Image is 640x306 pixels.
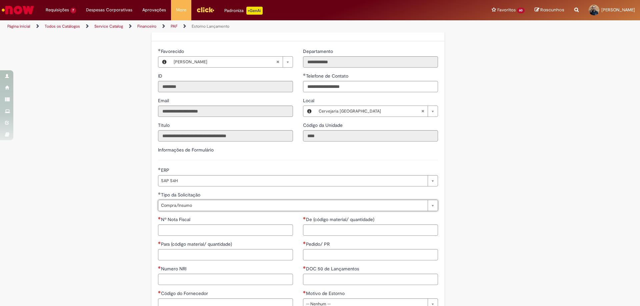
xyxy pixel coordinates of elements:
[176,7,186,13] span: More
[303,291,306,293] span: Necessários
[158,73,164,79] label: Somente leitura - ID
[303,217,306,219] span: Necessários
[1,3,35,17] img: ServiceNow
[303,56,438,68] input: Departamento
[158,130,293,142] input: Título
[306,216,376,222] span: De (código material/ quantidade)
[158,49,161,51] span: Obrigatório Preenchido
[517,8,525,13] span: 60
[303,48,334,55] label: Somente leitura - Departamento
[303,48,334,54] span: Somente leitura - Departamento
[7,24,30,29] a: Página inicial
[137,24,156,29] a: Financeiro
[46,7,69,13] span: Requisições
[70,8,76,13] span: 7
[303,249,438,260] input: Pedido/ PR
[158,274,293,285] input: Numero NRI
[158,249,293,260] input: Para (código material/ quantidade)
[158,147,214,153] label: Informações de Formulário
[303,130,438,142] input: Código da Unidade
[161,192,202,198] span: Tipo da Solicitação
[306,266,360,272] span: DOC 50 de Lançamentos
[142,7,166,13] span: Aprovações
[158,81,293,92] input: ID
[158,98,170,104] span: Somente leitura - Email
[158,241,161,244] span: Necessários
[303,266,306,269] span: Necessários
[171,24,177,29] a: PAF
[158,291,161,293] span: Necessários
[45,24,80,29] a: Todos os Catálogos
[5,20,422,33] ul: Trilhas de página
[196,5,214,15] img: click_logo_yellow_360x200.png
[418,106,428,117] abbr: Limpar campo Local
[246,7,263,15] p: +GenAi
[306,73,350,79] span: Telefone de Contato
[497,7,516,13] span: Favoritos
[161,48,185,54] span: Necessários - Favorecido
[161,175,424,186] span: SAP S4H
[158,266,161,269] span: Necessários
[86,7,132,13] span: Despesas Corporativas
[306,241,331,247] span: Pedido/ PR
[158,122,171,129] label: Somente leitura - Título
[94,24,123,29] a: Service Catalog
[158,217,161,219] span: Necessários
[161,167,171,173] span: ERP
[161,290,209,296] span: Código do Fornecedor
[224,7,263,15] div: Padroniza
[303,241,306,244] span: Necessários
[535,7,564,13] a: Rascunhos
[158,106,293,117] input: Email
[303,81,438,92] input: Telefone de Contato
[273,57,283,67] abbr: Limpar campo Favorecido
[192,24,229,29] a: Estorno Lançamento
[174,57,276,67] span: [PERSON_NAME]
[161,200,424,211] span: Compra/Insumo
[161,241,233,247] span: Para (código material/ quantidade)
[303,98,316,104] span: Local
[170,57,293,67] a: [PERSON_NAME]Limpar campo Favorecido
[158,167,161,170] span: Obrigatório Preenchido
[306,290,346,296] span: Motivo de Estorno
[158,224,293,236] input: Nº Nota Fiscal
[303,73,306,76] span: Obrigatório Preenchido
[315,106,438,117] a: Cervejaria [GEOGRAPHIC_DATA]Limpar campo Local
[303,122,344,128] span: Somente leitura - Código da Unidade
[601,7,635,13] span: [PERSON_NAME]
[161,216,192,222] span: Nº Nota Fiscal
[303,224,438,236] input: De (código material/ quantidade)
[303,274,438,285] input: DOC 50 de Lançamentos
[158,57,170,67] button: Favorecido, Visualizar este registro Leonardo Da Costa Rodrigues
[319,106,421,117] span: Cervejaria [GEOGRAPHIC_DATA]
[158,122,171,128] span: Somente leitura - Título
[158,97,170,104] label: Somente leitura - Email
[303,122,344,129] label: Somente leitura - Código da Unidade
[303,106,315,117] button: Local, Visualizar este registro Cervejaria Rio de Janeiro
[161,266,188,272] span: Numero NRI
[540,7,564,13] span: Rascunhos
[158,192,161,195] span: Obrigatório Preenchido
